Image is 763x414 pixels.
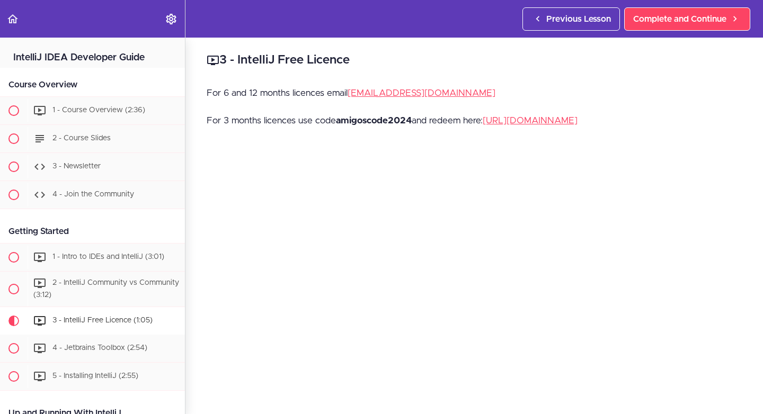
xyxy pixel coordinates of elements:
[52,317,153,324] span: 3 - IntelliJ Free Licence (1:05)
[546,13,611,25] span: Previous Lesson
[52,106,145,114] span: 1 - Course Overview (2:36)
[207,85,742,101] p: For 6 and 12 months licences email
[52,191,134,198] span: 4 - Join the Community
[52,344,147,352] span: 4 - Jetbrains Toolbox (2:54)
[52,253,164,260] span: 1 - Intro to IDEs and IntelliJ (3:01)
[348,88,495,97] a: [EMAIL_ADDRESS][DOMAIN_NAME]
[624,7,750,31] a: Complete and Continue
[483,116,578,125] a: [URL][DOMAIN_NAME]
[633,13,726,25] span: Complete and Continue
[33,279,179,299] span: 2 - IntelliJ Community vs Community (3:12)
[207,51,742,69] h2: 3 - IntelliJ Free Licence
[165,13,178,25] svg: Settings Menu
[6,13,19,25] svg: Back to course curriculum
[207,113,742,129] p: For 3 months licences use code and redeem here:
[522,7,620,31] a: Previous Lesson
[336,116,412,125] strong: amigoscode2024
[52,163,101,170] span: 3 - Newsletter
[52,372,138,380] span: 5 - Installing IntelliJ (2:55)
[52,134,111,142] span: 2 - Course Slides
